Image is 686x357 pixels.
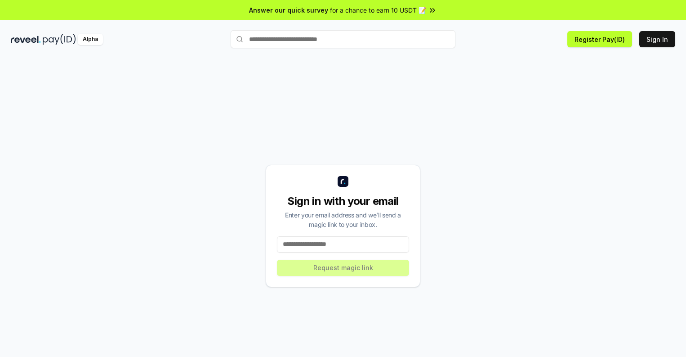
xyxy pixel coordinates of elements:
div: Sign in with your email [277,194,409,208]
div: Enter your email address and we’ll send a magic link to your inbox. [277,210,409,229]
span: for a chance to earn 10 USDT 📝 [330,5,426,15]
button: Register Pay(ID) [567,31,632,47]
span: Answer our quick survey [249,5,328,15]
div: Alpha [78,34,103,45]
img: logo_small [338,176,348,187]
img: reveel_dark [11,34,41,45]
button: Sign In [639,31,675,47]
img: pay_id [43,34,76,45]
